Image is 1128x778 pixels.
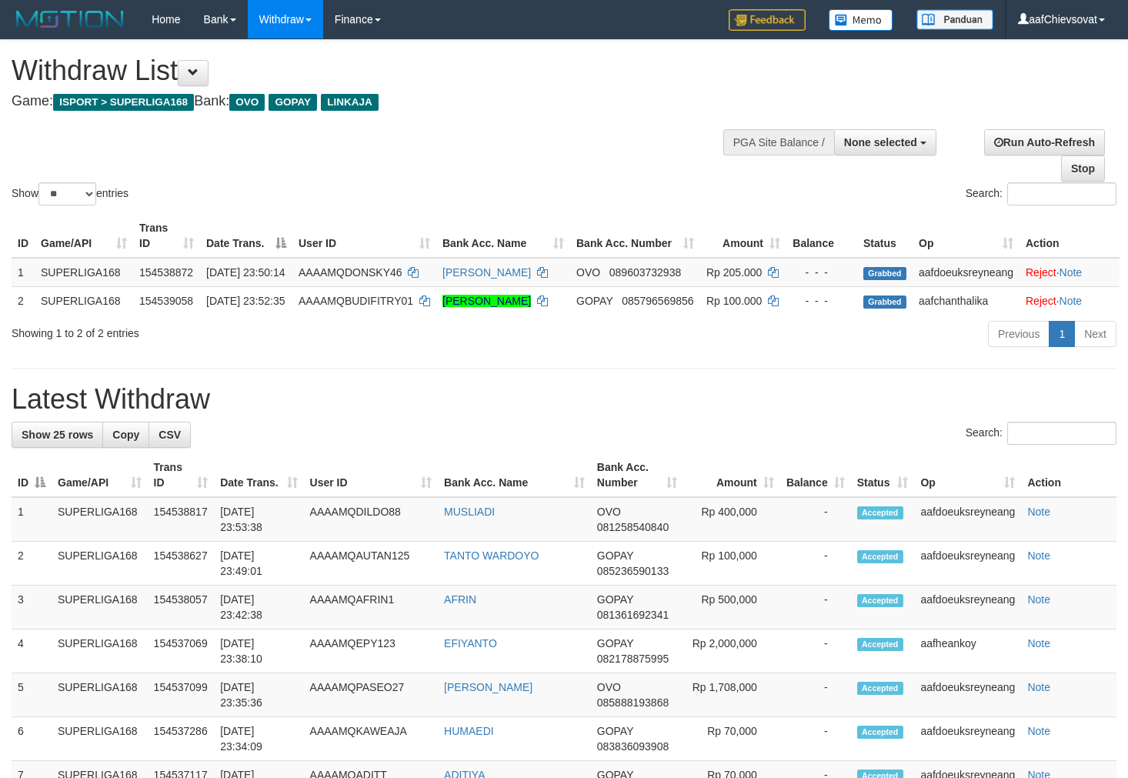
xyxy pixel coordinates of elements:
label: Show entries [12,182,128,205]
th: Status: activate to sort column ascending [851,453,915,497]
td: SUPERLIGA168 [35,258,133,287]
span: OVO [597,506,621,518]
span: Copy 085236590133 to clipboard [597,565,669,577]
span: [DATE] 23:52:35 [206,295,285,307]
th: Bank Acc. Name: activate to sort column ascending [438,453,591,497]
a: Reject [1026,266,1056,279]
td: 3 [12,586,52,629]
a: [PERSON_NAME] [442,266,531,279]
td: aafchanthalika [913,286,1020,315]
a: MUSLIADI [444,506,495,518]
td: AAAAMQPASEO27 [304,673,439,717]
th: Action [1021,453,1116,497]
div: PGA Site Balance / [723,129,834,155]
span: CSV [159,429,181,441]
a: EFIYANTO [444,637,497,649]
h1: Latest Withdraw [12,384,1116,415]
td: 154537286 [148,717,215,761]
td: aafdoeuksreyneang [914,673,1021,717]
td: Rp 2,000,000 [683,629,780,673]
span: Copy 081361692341 to clipboard [597,609,669,621]
a: Note [1027,549,1050,562]
td: Rp 70,000 [683,717,780,761]
th: User ID: activate to sort column ascending [292,214,436,258]
span: GOPAY [597,593,633,606]
td: - [780,717,851,761]
span: Rp 100.000 [706,295,762,307]
td: 4 [12,629,52,673]
span: [DATE] 23:50:14 [206,266,285,279]
input: Search: [1007,182,1116,205]
td: aafheankoy [914,629,1021,673]
div: - - - [793,265,851,280]
span: GOPAY [597,725,633,737]
td: 1 [12,258,35,287]
td: 6 [12,717,52,761]
span: Grabbed [863,267,906,280]
td: aafdoeuksreyneang [913,258,1020,287]
a: TANTO WARDOYO [444,549,539,562]
th: Game/API: activate to sort column ascending [52,453,148,497]
span: GOPAY [597,637,633,649]
a: Note [1060,295,1083,307]
td: - [780,542,851,586]
td: Rp 100,000 [683,542,780,586]
h1: Withdraw List [12,55,736,86]
th: Game/API: activate to sort column ascending [35,214,133,258]
input: Search: [1007,422,1116,445]
td: AAAAMQEPY123 [304,629,439,673]
span: Rp 205.000 [706,266,762,279]
td: - [780,673,851,717]
td: SUPERLIGA168 [35,286,133,315]
td: 154538817 [148,497,215,542]
td: [DATE] 23:34:09 [214,717,303,761]
td: - [780,586,851,629]
td: [DATE] 23:49:01 [214,542,303,586]
td: aafdoeuksreyneang [914,586,1021,629]
a: [PERSON_NAME] [444,681,532,693]
span: 154539058 [139,295,193,307]
td: SUPERLIGA168 [52,673,148,717]
span: Copy [112,429,139,441]
td: - [780,497,851,542]
td: [DATE] 23:38:10 [214,629,303,673]
td: 154537099 [148,673,215,717]
th: Op: activate to sort column ascending [914,453,1021,497]
a: Reject [1026,295,1056,307]
th: Trans ID: activate to sort column ascending [133,214,200,258]
td: 5 [12,673,52,717]
th: Op: activate to sort column ascending [913,214,1020,258]
a: CSV [149,422,191,448]
td: AAAAMQAFRIN1 [304,586,439,629]
a: HUMAEDI [444,725,494,737]
td: [DATE] 23:53:38 [214,497,303,542]
img: Button%20Memo.svg [829,9,893,31]
td: 154538627 [148,542,215,586]
img: panduan.png [916,9,993,30]
td: 2 [12,542,52,586]
th: Balance: activate to sort column ascending [780,453,851,497]
td: 154537069 [148,629,215,673]
a: Note [1027,681,1050,693]
a: Stop [1061,155,1105,182]
th: Bank Acc. Name: activate to sort column ascending [436,214,570,258]
span: GOPAY [269,94,317,111]
td: aafdoeuksreyneang [914,717,1021,761]
span: Accepted [857,594,903,607]
td: · [1020,286,1120,315]
a: 1 [1049,321,1075,347]
h4: Game: Bank: [12,94,736,109]
label: Search: [966,182,1116,205]
a: Note [1027,725,1050,737]
span: Accepted [857,682,903,695]
span: None selected [844,136,917,149]
span: Copy 081258540840 to clipboard [597,521,669,533]
span: Copy 082178875995 to clipboard [597,653,669,665]
td: aafdoeuksreyneang [914,542,1021,586]
span: 154538872 [139,266,193,279]
div: - - - [793,293,851,309]
td: aafdoeuksreyneang [914,497,1021,542]
span: Accepted [857,550,903,563]
span: Accepted [857,506,903,519]
a: Note [1027,506,1050,518]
